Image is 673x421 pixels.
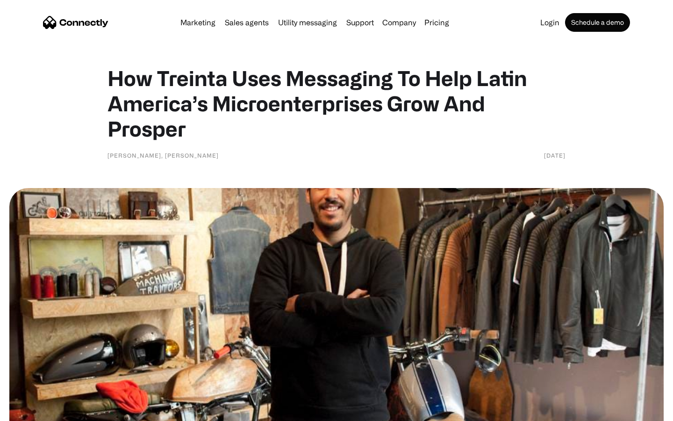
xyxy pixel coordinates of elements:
div: [PERSON_NAME], [PERSON_NAME] [107,151,219,160]
a: Marketing [177,19,219,26]
a: Utility messaging [274,19,341,26]
div: [DATE] [544,151,566,160]
a: Support [343,19,378,26]
a: Schedule a demo [565,13,630,32]
h1: How Treinta Uses Messaging To Help Latin America’s Microenterprises Grow And Prosper [107,65,566,141]
a: Sales agents [221,19,272,26]
a: Login [537,19,563,26]
a: home [43,15,108,29]
div: Company [382,16,416,29]
div: Company [379,16,419,29]
aside: Language selected: English [9,405,56,418]
ul: Language list [19,405,56,418]
a: Pricing [421,19,453,26]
